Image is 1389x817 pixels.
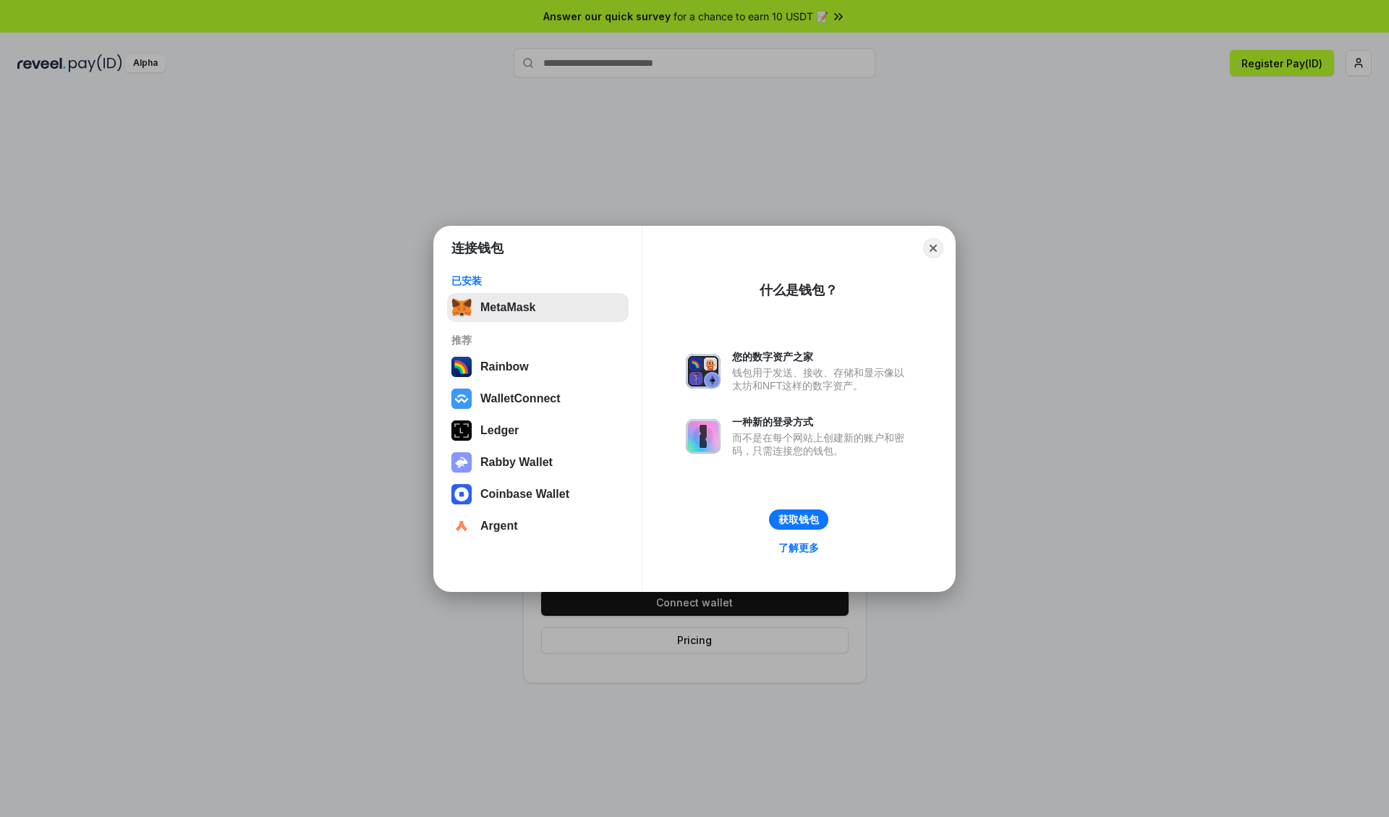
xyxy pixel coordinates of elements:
[480,520,518,533] div: Argent
[686,419,721,454] img: svg+xml,%3Csvg%20xmlns%3D%22http%3A%2F%2Fwww.w3.org%2F2000%2Fsvg%22%20fill%3D%22none%22%20viewBox...
[732,415,912,428] div: 一种新的登录方式
[451,274,624,287] div: 已安装
[778,513,819,526] div: 获取钱包
[451,297,472,318] img: svg+xml,%3Csvg%20fill%3D%22none%22%20height%3D%2233%22%20viewBox%3D%220%200%2035%2033%22%20width%...
[451,452,472,473] img: svg+xml,%3Csvg%20xmlns%3D%22http%3A%2F%2Fwww.w3.org%2F2000%2Fsvg%22%20fill%3D%22none%22%20viewBox...
[732,431,912,457] div: 而不是在每个网站上创建新的账户和密码，只需连接您的钱包。
[451,240,504,257] h1: 连接钱包
[451,484,472,504] img: svg+xml,%3Csvg%20width%3D%2228%22%20height%3D%2228%22%20viewBox%3D%220%200%2028%2028%22%20fill%3D...
[923,238,943,258] button: Close
[447,352,629,381] button: Rainbow
[732,350,912,363] div: 您的数字资产之家
[451,389,472,409] img: svg+xml,%3Csvg%20width%3D%2228%22%20height%3D%2228%22%20viewBox%3D%220%200%2028%2028%22%20fill%3D...
[778,541,819,554] div: 了解更多
[480,392,561,405] div: WalletConnect
[447,416,629,445] button: Ledger
[447,512,629,541] button: Argent
[451,357,472,377] img: svg+xml,%3Csvg%20width%3D%22120%22%20height%3D%22120%22%20viewBox%3D%220%200%20120%20120%22%20fil...
[447,293,629,322] button: MetaMask
[447,448,629,477] button: Rabby Wallet
[480,360,529,373] div: Rainbow
[447,384,629,413] button: WalletConnect
[480,456,553,469] div: Rabby Wallet
[480,301,535,314] div: MetaMask
[686,354,721,389] img: svg+xml,%3Csvg%20xmlns%3D%22http%3A%2F%2Fwww.w3.org%2F2000%2Fsvg%22%20fill%3D%22none%22%20viewBox...
[760,281,838,299] div: 什么是钱包？
[770,538,828,557] a: 了解更多
[480,424,519,437] div: Ledger
[732,366,912,392] div: 钱包用于发送、接收、存储和显示像以太坊和NFT这样的数字资产。
[447,480,629,509] button: Coinbase Wallet
[451,516,472,536] img: svg+xml,%3Csvg%20width%3D%2228%22%20height%3D%2228%22%20viewBox%3D%220%200%2028%2028%22%20fill%3D...
[769,509,828,530] button: 获取钱包
[451,420,472,441] img: svg+xml,%3Csvg%20xmlns%3D%22http%3A%2F%2Fwww.w3.org%2F2000%2Fsvg%22%20width%3D%2228%22%20height%3...
[451,334,624,347] div: 推荐
[480,488,569,501] div: Coinbase Wallet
